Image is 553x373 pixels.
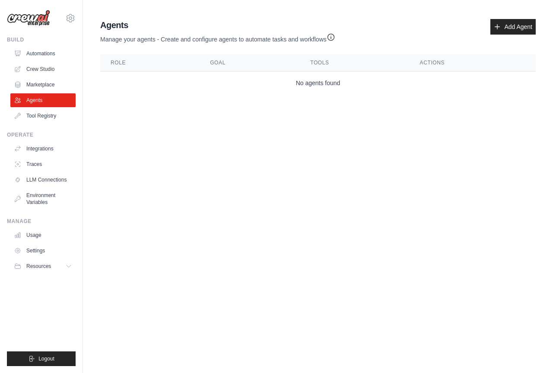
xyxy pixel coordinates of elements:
[10,47,76,61] a: Automations
[26,263,51,270] span: Resources
[100,19,335,31] h2: Agents
[10,109,76,123] a: Tool Registry
[410,54,536,72] th: Actions
[490,19,536,35] a: Add Agent
[100,54,200,72] th: Role
[200,54,300,72] th: Goal
[7,36,76,43] div: Build
[300,54,409,72] th: Tools
[38,355,54,362] span: Logout
[7,131,76,138] div: Operate
[7,351,76,366] button: Logout
[7,10,50,26] img: Logo
[10,228,76,242] a: Usage
[10,93,76,107] a: Agents
[10,142,76,156] a: Integrations
[7,218,76,225] div: Manage
[10,244,76,258] a: Settings
[10,188,76,209] a: Environment Variables
[10,259,76,273] button: Resources
[100,31,335,44] p: Manage your agents - Create and configure agents to automate tasks and workflows
[10,62,76,76] a: Crew Studio
[10,157,76,171] a: Traces
[10,78,76,92] a: Marketplace
[10,173,76,187] a: LLM Connections
[100,72,536,95] td: No agents found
